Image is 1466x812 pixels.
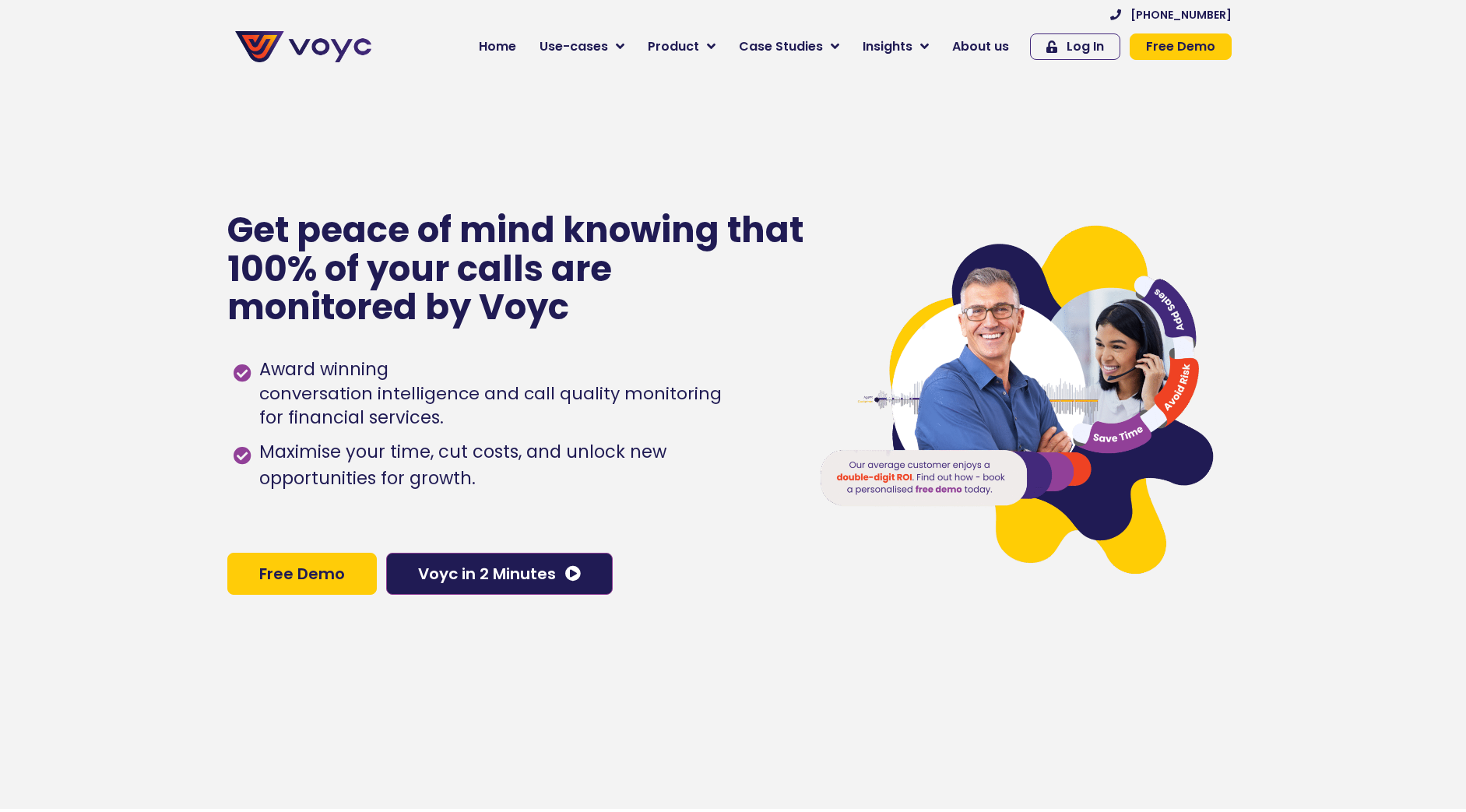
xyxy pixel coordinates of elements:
[235,31,371,62] img: voyc-full-logo
[255,357,722,431] span: Award winning for financial services.
[528,31,636,62] a: Use-cases
[386,553,613,595] a: Voyc in 2 Minutes
[863,37,912,56] span: Insights
[255,439,787,492] span: Maximise your time, cut costs, and unlock new opportunities for growth.
[940,31,1021,62] a: About us
[418,566,556,582] span: Voyc in 2 Minutes
[227,553,377,595] a: Free Demo
[259,383,722,406] h1: conversation intelligence and call quality monitoring
[479,37,516,56] span: Home
[1110,9,1232,20] a: [PHONE_NUMBER]
[952,37,1009,56] span: About us
[540,37,608,56] span: Use-cases
[259,566,345,582] span: Free Demo
[851,31,940,62] a: Insights
[727,31,851,62] a: Case Studies
[1130,9,1232,20] span: [PHONE_NUMBER]
[1030,33,1120,60] a: Log In
[227,211,806,327] p: Get peace of mind knowing that 100% of your calls are monitored by Voyc
[1067,40,1104,53] span: Log In
[739,37,823,56] span: Case Studies
[636,31,727,62] a: Product
[648,37,699,56] span: Product
[467,31,528,62] a: Home
[1146,40,1215,53] span: Free Demo
[1130,33,1232,60] a: Free Demo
